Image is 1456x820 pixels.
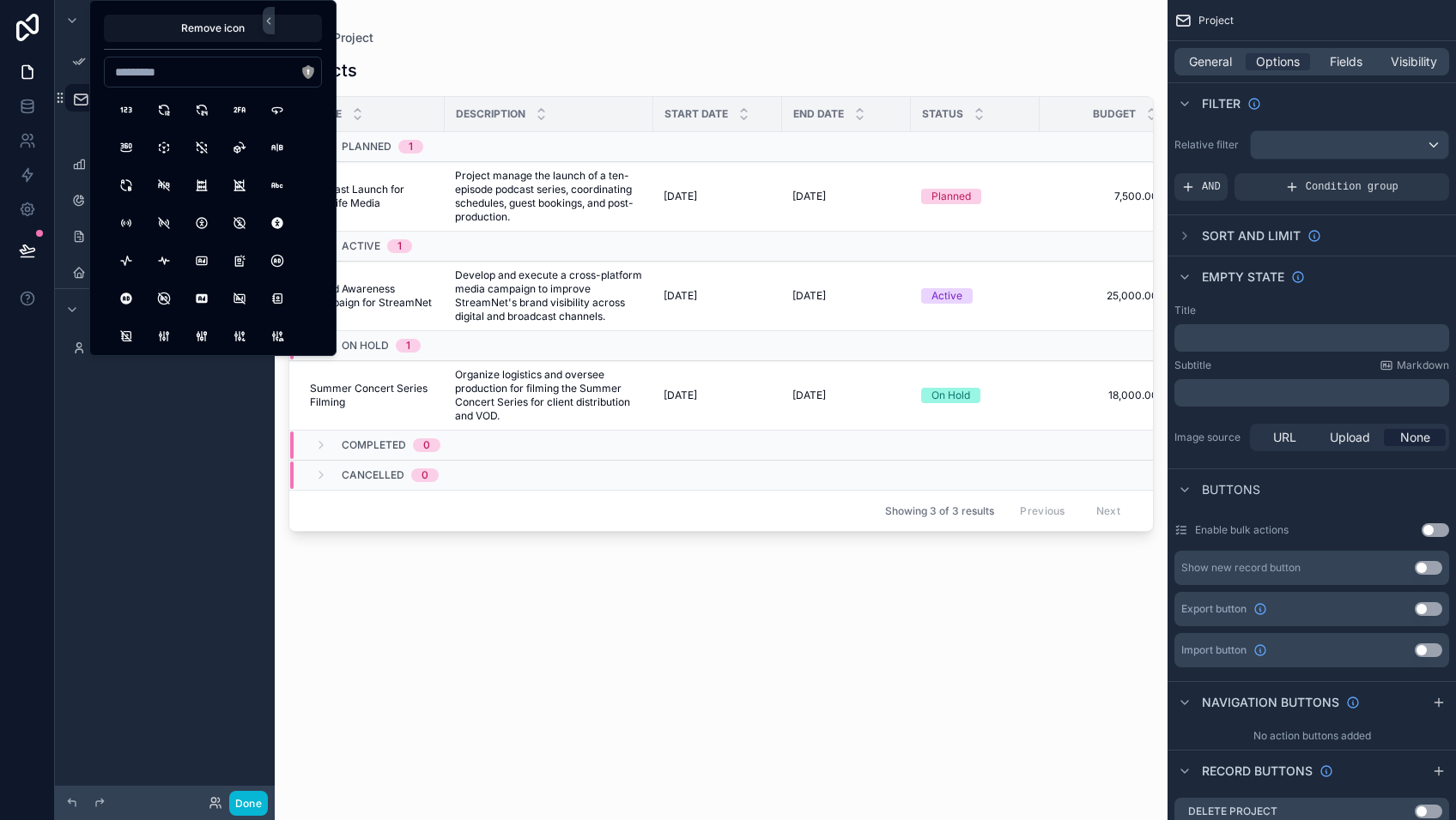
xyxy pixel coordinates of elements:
[149,283,179,314] button: AdCircleOff
[229,791,268,816] button: Done
[262,132,293,163] button: AB
[262,94,293,125] button: 360
[149,94,179,125] button: 12Hours
[422,468,428,482] div: 0
[65,48,264,75] a: App Setup
[186,208,217,238] button: Accessible
[262,245,293,276] button: AdCircle
[186,132,217,163] button: 3dCubeSphereOff
[186,321,217,352] button: AdjustmentsAlt
[262,283,293,314] button: AddressBook
[1380,359,1449,372] a: Markdown
[186,170,217,201] button: Abacus
[111,94,142,125] button: 123
[224,132,255,163] button: 3dRotate
[1202,95,1241,112] span: Filter
[1202,481,1260,498] span: Buttons
[262,321,293,352] button: AdjustmentsCancel
[1400,429,1430,446] span: None
[342,140,391,154] span: Planned
[86,115,264,142] a: Create Project
[149,321,179,352] button: Adjustments
[186,283,217,314] button: AdFilled
[65,259,264,286] a: Project Assignment
[342,438,406,452] span: Completed
[1202,227,1301,244] span: Sort And Limit
[65,151,264,178] a: Task
[1202,763,1313,780] span: Record buttons
[111,283,142,314] button: AdCircleFilled
[1198,14,1234,27] span: Project
[65,335,264,362] a: My Profile
[793,107,844,121] span: End Date
[111,170,142,201] button: AB2
[342,339,389,353] span: On Hold
[262,208,293,238] button: AccessibleOffFilled
[65,187,264,214] a: Milestone
[1093,107,1136,121] span: Budget
[224,170,255,201] button: AbacusOff
[65,223,264,250] a: Client Portal Access
[1391,53,1437,70] span: Visibility
[406,339,410,353] div: 1
[1202,694,1339,711] span: Navigation buttons
[1181,643,1247,657] span: Import button
[1174,359,1211,372] label: Subtitle
[664,107,728,121] span: Start Date
[922,107,963,121] span: Status
[409,140,413,154] div: 1
[1397,359,1449,372] span: Markdown
[1202,180,1221,194] span: AND
[1189,53,1232,70] span: General
[1330,53,1362,70] span: Fields
[1174,431,1243,444] label: Image source
[224,283,255,314] button: AdOff
[1256,53,1300,70] span: Options
[224,321,255,352] button: AdjustmentsBolt
[1174,138,1243,152] label: Relative filter
[1181,602,1247,616] span: Export button
[1181,561,1301,575] div: Show new record button
[262,170,293,201] button: Abc
[456,107,525,121] span: Description
[224,208,255,238] button: AccessibleOff
[149,208,179,238] button: AccessPointOff
[885,504,994,518] span: Showing 3 of 3 results
[111,245,142,276] button: Activity
[1202,268,1284,286] span: Empty state
[342,468,404,482] span: Cancelled
[224,94,255,125] button: 2fa
[149,170,179,201] button: ABOff
[1273,429,1296,446] span: URL
[224,245,255,276] button: Ad2
[397,239,402,253] div: 1
[342,239,380,253] span: Active
[1174,304,1196,317] label: Title
[1195,523,1289,537] label: Enable bulk actions
[186,94,217,125] button: 24Hours
[111,132,142,163] button: 360View
[149,245,179,276] button: ActivityHeartbeat
[111,208,142,238] button: AccessPoint
[423,438,430,452] div: 0
[1330,429,1370,446] span: Upload
[186,245,217,276] button: Ad
[149,132,179,163] button: 3dCubeSphere
[1174,379,1449,407] div: scrollable content
[104,15,322,42] button: Remove icon
[111,321,142,352] button: AddressBookOff
[1174,324,1449,352] div: scrollable content
[1306,180,1398,194] span: Condition group
[1168,722,1456,750] div: No action buttons added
